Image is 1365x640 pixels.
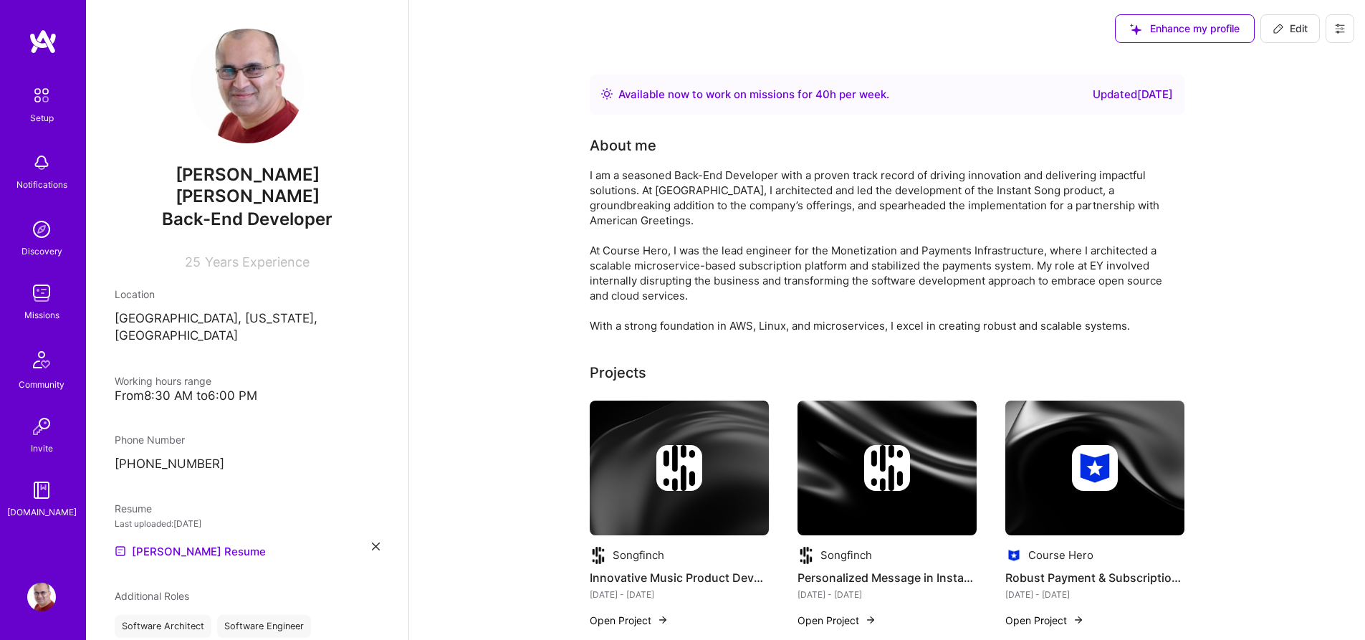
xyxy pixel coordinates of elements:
div: About me [590,135,656,156]
img: arrow-right [865,614,876,626]
img: bell [27,148,56,177]
i: icon SuggestedTeams [1130,24,1141,35]
div: Invite [31,441,53,456]
p: [PHONE_NUMBER] [115,456,380,473]
div: [DATE] - [DATE] [798,587,977,602]
div: I am a seasoned Back-End Developer with a proven track record of driving innovation and deliverin... [590,168,1163,333]
div: Projects [590,362,646,383]
img: Company logo [1005,547,1022,564]
span: Years Experience [205,254,310,269]
span: Working hours range [115,375,211,387]
div: Notifications [16,177,67,192]
img: Company logo [864,445,910,491]
div: Missions [24,307,59,323]
span: [PERSON_NAME] [PERSON_NAME] [115,164,380,207]
button: Open Project [590,613,669,628]
img: Community [24,343,59,377]
a: [PERSON_NAME] Resume [115,543,266,560]
img: Company logo [1072,445,1118,491]
button: Edit [1260,14,1320,43]
img: cover [590,401,769,535]
h4: Innovative Music Product Development [590,568,769,587]
h4: Robust Payment & Subscription Processing [1005,568,1184,587]
div: Discovery [21,244,62,259]
div: Songfinch [613,548,664,563]
div: Location [115,287,380,302]
img: Invite [27,412,56,441]
img: User Avatar [27,583,56,611]
span: Back-End Developer [162,209,332,229]
span: Resume [115,502,152,515]
button: Open Project [1005,613,1084,628]
img: setup [27,80,57,110]
div: [DOMAIN_NAME] [7,505,77,520]
span: Enhance my profile [1130,22,1240,36]
img: arrow-right [1073,614,1084,626]
div: Software Architect [115,615,211,638]
div: Updated [DATE] [1093,86,1173,103]
img: User Avatar [190,29,305,143]
span: Edit [1273,22,1308,36]
img: Resume [115,545,126,557]
div: Setup [30,110,54,125]
div: Software Engineer [217,615,311,638]
i: icon Close [372,543,380,550]
p: [GEOGRAPHIC_DATA], [US_STATE], [GEOGRAPHIC_DATA] [115,310,380,345]
img: arrow-right [657,614,669,626]
span: 40 [815,87,830,101]
img: Company logo [798,547,815,564]
div: Last uploaded: [DATE] [115,516,380,531]
div: Songfinch [820,548,872,563]
div: [DATE] - [DATE] [1005,587,1184,602]
div: [DATE] - [DATE] [590,587,769,602]
a: User Avatar [24,583,59,611]
img: discovery [27,215,56,244]
button: Open Project [798,613,876,628]
img: Company logo [656,445,702,491]
img: Availability [601,88,613,100]
span: 25 [185,254,201,269]
img: teamwork [27,279,56,307]
div: Available now to work on missions for h per week . [618,86,889,103]
h4: Personalized Message in Instant Song [798,568,977,587]
img: logo [29,29,57,54]
img: guide book [27,476,56,505]
img: Company logo [590,547,607,564]
img: cover [1005,401,1184,535]
span: Additional Roles [115,590,189,602]
div: From 8:30 AM to 6:00 PM [115,388,380,403]
div: Course Hero [1028,548,1093,563]
div: Community [19,377,64,392]
span: Phone Number [115,434,185,446]
img: cover [798,401,977,535]
button: Enhance my profile [1115,14,1255,43]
